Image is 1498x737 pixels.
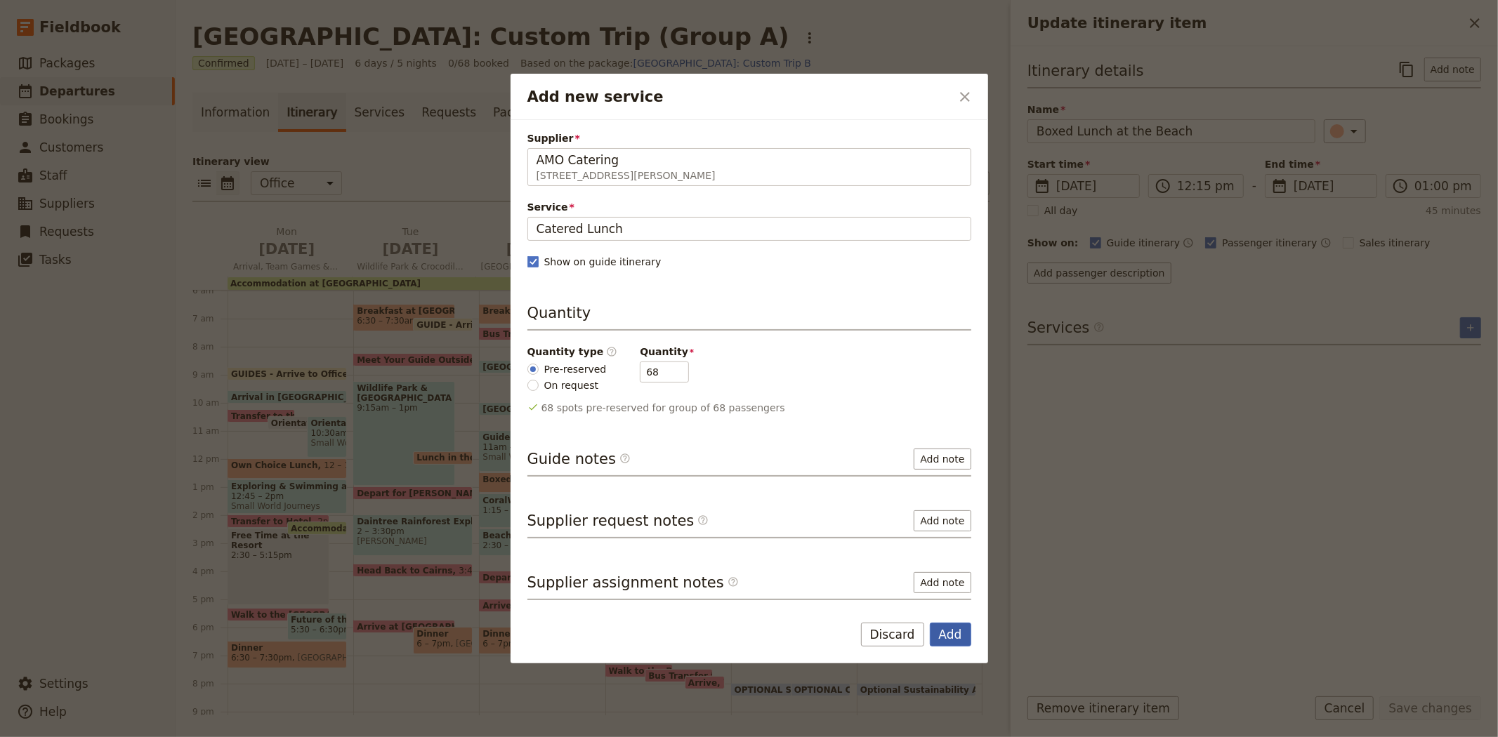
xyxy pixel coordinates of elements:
h3: Supplier assignment notes [527,572,739,593]
span: On request [544,378,599,392]
input: Pre-reserved [527,364,539,375]
button: Add [930,623,971,646]
input: On request [527,380,539,391]
span: ​ [728,576,739,593]
button: Close dialog [953,85,977,109]
span: ​ [697,514,709,531]
span: Show on guide itinerary [544,255,662,269]
span: ​ [728,576,739,587]
p: 68 spots pre-reserved for group of 68 passengers [527,401,971,415]
span: ​ [619,453,631,464]
span: Quantity [640,346,688,357]
h2: Add new service [527,86,950,107]
div: Quantity type [527,345,618,359]
span: Supplier [527,131,971,145]
h3: Quantity [527,303,971,331]
h3: Guide notes [527,449,631,470]
input: Service [537,220,962,237]
span: ​ [697,514,709,526]
span: ​ [619,453,631,470]
button: Add note [914,449,971,470]
span: Pre-reserved [544,362,607,376]
button: Add note [914,572,971,593]
button: Discard [861,623,924,646]
span: Service [527,200,971,214]
span: ​ [606,346,617,357]
span: AMO Catering [537,152,619,168]
button: Add note [914,510,971,531]
input: Quantity [640,361,689,383]
h3: Supplier request notes [527,510,709,531]
span: [STREET_ADDRESS][PERSON_NAME] [537,168,962,182]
